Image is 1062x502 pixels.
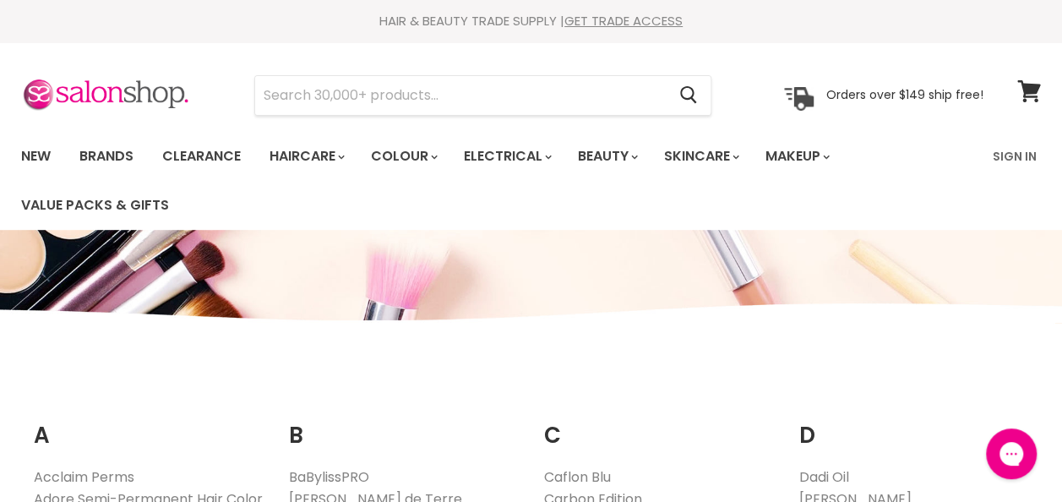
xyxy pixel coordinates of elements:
h2: A [34,396,264,453]
a: Electrical [451,139,562,174]
a: Sign In [983,139,1047,174]
a: BaBylissPRO [289,467,369,487]
iframe: Gorgias live chat messenger [978,423,1045,485]
a: Caflon Blu [544,467,611,487]
button: Search [666,76,711,115]
a: Dadi Oil [798,467,848,487]
p: Orders over $149 ship free! [826,87,983,102]
a: Acclaim Perms [34,467,134,487]
a: Haircare [257,139,355,174]
input: Search [255,76,666,115]
a: Clearance [150,139,253,174]
a: Beauty [565,139,648,174]
h2: B [289,396,519,453]
a: Skincare [651,139,749,174]
a: Makeup [753,139,840,174]
a: Brands [67,139,146,174]
h2: D [798,396,1028,453]
h2: C [544,396,774,453]
a: GET TRADE ACCESS [564,12,683,30]
ul: Main menu [8,132,983,230]
a: Value Packs & Gifts [8,188,182,223]
a: Colour [358,139,448,174]
form: Product [254,75,711,116]
a: New [8,139,63,174]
